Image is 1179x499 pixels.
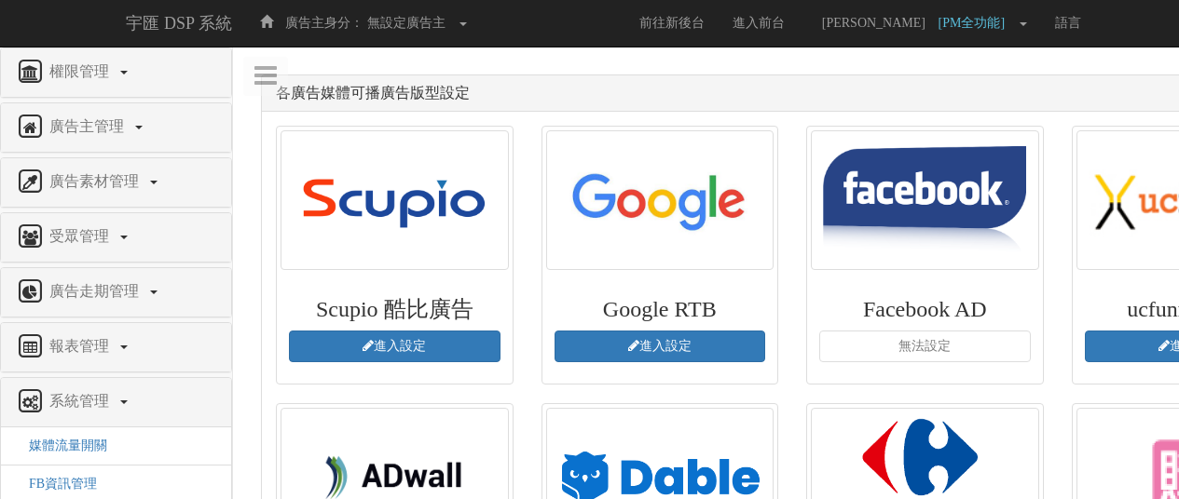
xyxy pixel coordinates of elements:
span: 無設定廣告主 [367,16,446,30]
span: [PERSON_NAME] [813,16,935,30]
a: 系統管理 [15,387,217,417]
a: 進入設定 [289,330,500,362]
a: 媒體流量開關 [15,438,107,452]
span: 報表管理 [45,338,118,354]
a: FB資訊管理 [15,477,97,491]
span: 系統管理 [45,393,118,409]
a: 廣告素材管理 [15,168,217,197]
a: 無法設定 [819,330,1031,362]
span: 廣告走期管理 [45,283,148,299]
a: 報表管理 [15,332,217,362]
a: 受眾管理 [15,223,217,252]
h3: Google RTB [555,297,766,321]
span: 廣告主身分： [285,16,363,30]
span: 權限管理 [45,63,118,79]
span: 廣告主管理 [45,118,133,134]
h3: Facebook AD [819,297,1031,321]
a: 進入設定 [555,330,766,362]
h3: Scupio 酷比廣告 [289,297,500,321]
a: 廣告主管理 [15,113,217,142]
span: 受眾管理 [45,228,118,244]
a: 權限管理 [15,58,217,88]
a: 廣告走期管理 [15,277,217,307]
span: [PM全功能] [939,16,1015,30]
span: 廣告素材管理 [45,173,148,189]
